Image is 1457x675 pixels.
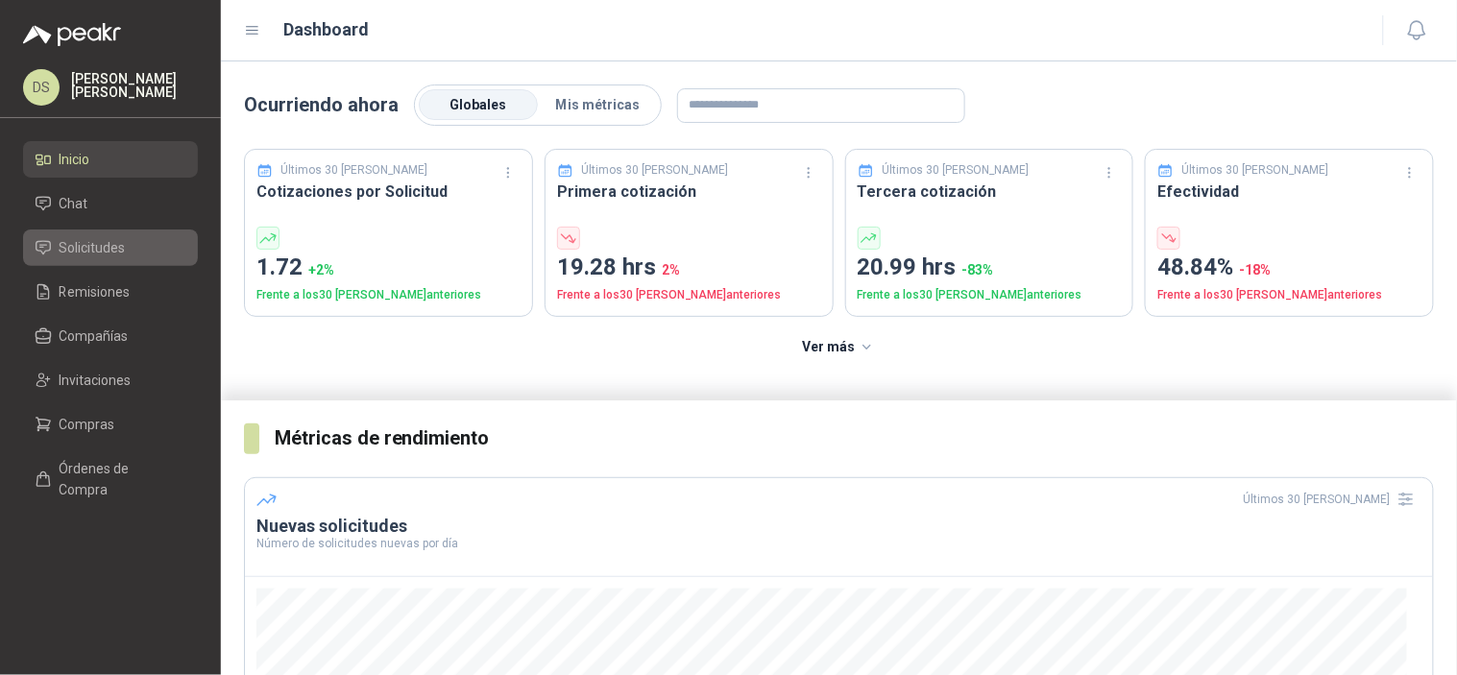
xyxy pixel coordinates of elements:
[275,423,1434,453] h3: Métricas de rendimiento
[23,274,198,310] a: Remisiones
[882,161,1029,180] p: Últimos 30 [PERSON_NAME]
[256,538,1421,549] p: Número de solicitudes nuevas por día
[1239,262,1271,277] span: -18 %
[284,16,370,43] h1: Dashboard
[1157,250,1421,286] p: 48.84%
[791,328,886,367] button: Ver más
[858,286,1122,304] p: Frente a los 30 [PERSON_NAME] anteriores
[23,318,198,354] a: Compañías
[23,229,198,266] a: Solicitudes
[71,72,198,99] p: [PERSON_NAME] [PERSON_NAME]
[450,97,507,112] span: Globales
[60,325,129,347] span: Compañías
[662,262,680,277] span: 2 %
[256,180,521,204] h3: Cotizaciones por Solicitud
[23,362,198,398] a: Invitaciones
[60,370,132,391] span: Invitaciones
[557,250,821,286] p: 19.28 hrs
[23,69,60,106] div: DS
[557,286,821,304] p: Frente a los 30 [PERSON_NAME] anteriores
[23,450,198,508] a: Órdenes de Compra
[60,149,90,170] span: Inicio
[581,161,728,180] p: Últimos 30 [PERSON_NAME]
[308,262,334,277] span: + 2 %
[858,250,1122,286] p: 20.99 hrs
[1244,484,1421,515] div: Últimos 30 [PERSON_NAME]
[962,262,994,277] span: -83 %
[23,185,198,222] a: Chat
[23,406,198,443] a: Compras
[1157,180,1421,204] h3: Efectividad
[60,414,115,435] span: Compras
[244,90,399,120] p: Ocurriendo ahora
[60,193,88,214] span: Chat
[60,237,126,258] span: Solicitudes
[555,97,640,112] span: Mis métricas
[23,23,121,46] img: Logo peakr
[1157,286,1421,304] p: Frente a los 30 [PERSON_NAME] anteriores
[60,458,180,500] span: Órdenes de Compra
[256,286,521,304] p: Frente a los 30 [PERSON_NAME] anteriores
[281,161,428,180] p: Últimos 30 [PERSON_NAME]
[60,281,131,302] span: Remisiones
[858,180,1122,204] h3: Tercera cotización
[256,250,521,286] p: 1.72
[23,141,198,178] a: Inicio
[256,515,1421,538] h3: Nuevas solicitudes
[557,180,821,204] h3: Primera cotización
[1182,161,1329,180] p: Últimos 30 [PERSON_NAME]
